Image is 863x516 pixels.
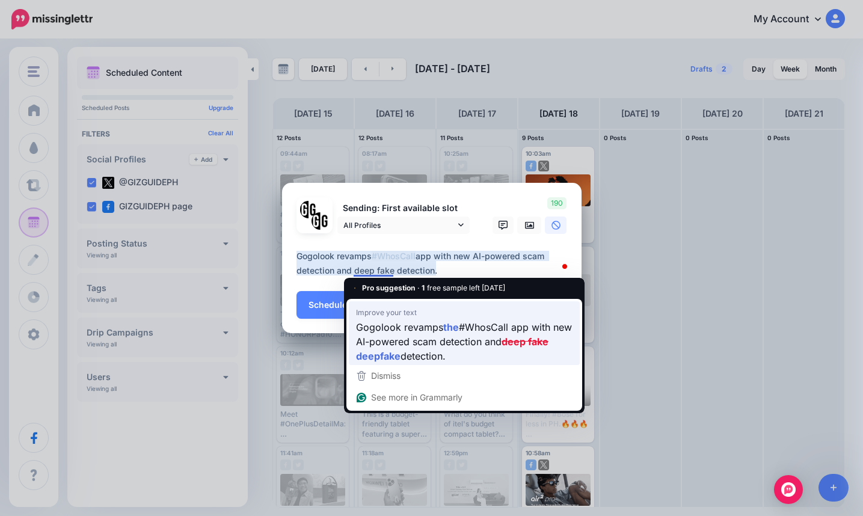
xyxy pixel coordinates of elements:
div: Open Intercom Messenger [774,475,803,504]
span: 190 [547,197,567,209]
p: Sending: First available slot [337,201,470,215]
textarea: To enrich screen reader interactions, please activate Accessibility in Grammarly extension settings [296,249,573,278]
span: All Profiles [343,219,455,232]
img: 353459792_649996473822713_4483302954317148903_n-bsa138318.png [300,201,318,218]
span: Schedule [309,301,347,309]
div: Gogolook revamps app with new AI-powered scam detection and deep fake detection. [296,249,573,278]
button: Schedule [296,291,371,319]
a: All Profiles [337,217,470,234]
img: JT5sWCfR-79925.png [312,212,329,230]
